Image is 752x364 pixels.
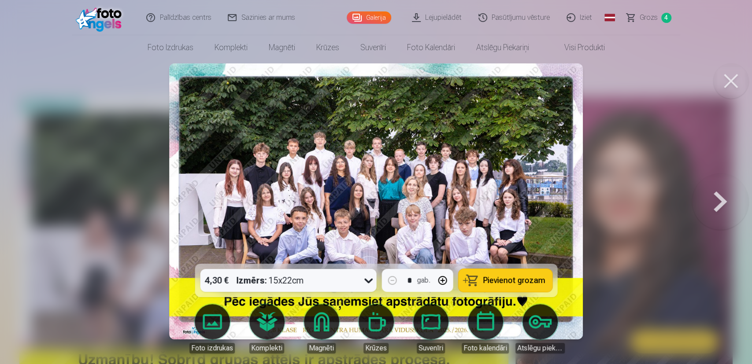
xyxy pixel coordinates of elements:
[188,304,237,353] a: Foto izdrukas
[540,35,615,60] a: Visi produkti
[249,343,284,353] div: Komplekti
[515,304,565,353] a: Atslēgu piekariņi
[258,35,306,60] a: Magnēti
[137,35,204,60] a: Foto izdrukas
[458,269,552,292] button: Pievienot grozam
[396,35,466,60] a: Foto kalendāri
[466,35,540,60] a: Atslēgu piekariņi
[236,269,304,292] div: 15x22cm
[200,269,233,292] div: 4,30 €
[363,343,389,353] div: Krūzes
[515,343,565,353] div: Atslēgu piekariņi
[417,343,445,353] div: Suvenīri
[462,343,509,353] div: Foto kalendāri
[242,304,292,353] a: Komplekti
[76,4,126,32] img: /fa1
[347,11,391,24] a: Galerija
[483,276,545,284] span: Pievienot grozam
[352,304,401,353] a: Krūzes
[417,275,430,286] div: gab.
[640,12,658,23] span: Grozs
[350,35,396,60] a: Suvenīri
[307,343,336,353] div: Magnēti
[461,304,510,353] a: Foto kalendāri
[661,13,671,23] span: 4
[297,304,346,353] a: Magnēti
[406,304,456,353] a: Suvenīri
[189,343,235,353] div: Foto izdrukas
[204,35,258,60] a: Komplekti
[306,35,350,60] a: Krūzes
[236,274,267,287] strong: Izmērs :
